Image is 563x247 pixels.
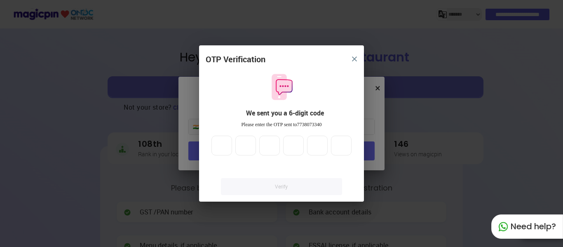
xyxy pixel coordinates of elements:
[498,222,508,232] img: whatapp_green.7240e66a.svg
[212,108,357,118] div: We sent you a 6-digit code
[267,73,296,101] img: otpMessageIcon.11fa9bf9.svg
[352,56,357,61] img: 8zTxi7IzMsfkYqyYgBgfvSHvmzQA9juT1O3mhMgBDT8p5s20zMZ2JbefE1IEBlkXHwa7wAFxGwdILBLhkAAAAASUVORK5CYII=
[206,54,265,66] div: OTP Verification
[347,52,362,66] button: close
[491,214,563,239] div: Need help?
[221,178,342,195] a: Verify
[206,121,357,128] div: Please enter the OTP sent to 7738073340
